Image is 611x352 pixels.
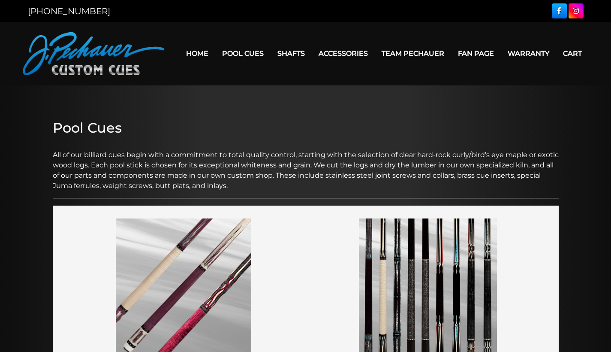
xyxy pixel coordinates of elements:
[28,6,110,16] a: [PHONE_NUMBER]
[556,42,589,64] a: Cart
[23,32,164,75] img: Pechauer Custom Cues
[53,140,559,191] p: All of our billiard cues begin with a commitment to total quality control, starting with the sele...
[501,42,556,64] a: Warranty
[179,42,215,64] a: Home
[53,120,559,136] h2: Pool Cues
[312,42,375,64] a: Accessories
[215,42,271,64] a: Pool Cues
[451,42,501,64] a: Fan Page
[271,42,312,64] a: Shafts
[375,42,451,64] a: Team Pechauer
